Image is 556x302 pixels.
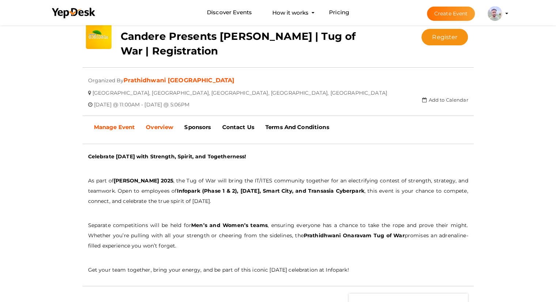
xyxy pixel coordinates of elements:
[304,232,405,239] b: Prathidhwani Onaravam Tug of War
[177,188,364,194] b: Infopark (Phase 1 & 2), [DATE], Smart City, and Transasia Cyberpark
[427,7,475,21] button: Create Event
[88,175,468,206] p: As part of , the Tug of War will bring the IT/ITES community together for an electrifying contest...
[114,177,173,184] b: [PERSON_NAME] 2025
[179,118,216,136] a: Sponsors
[88,220,468,251] p: Separate competitions will be held for , ensuring everyone has a chance to take the rope and prov...
[329,6,349,19] a: Pricing
[88,265,468,275] p: Get your team together, bring your energy, and be part of this iconic [DATE] celebration at Infop...
[124,77,234,84] a: Prathidhwani [GEOGRAPHIC_DATA]
[207,6,252,19] a: Discover Events
[191,222,268,229] b: Men’s and Women’s teams
[88,153,246,160] b: Celebrate [DATE] with Strength, Spirit, and Togetherness!
[265,124,329,131] b: Terms And Conditions
[94,96,190,108] span: [DATE] @ 11:00AM - [DATE] @ 5:06PM
[260,118,335,136] a: Terms And Conditions
[140,118,179,136] a: Overview
[92,84,387,96] span: [GEOGRAPHIC_DATA], [GEOGRAPHIC_DATA], [GEOGRAPHIC_DATA], [GEOGRAPHIC_DATA], [GEOGRAPHIC_DATA]
[121,30,356,57] b: Candere Presents [PERSON_NAME] | Tug of War | Registration
[488,6,502,21] img: ACg8ocJxTL9uYcnhaNvFZuftGNHJDiiBHTVJlCXhmLL3QY_ku3qgyu-z6A=s100
[270,6,311,19] button: How it works
[184,124,211,131] b: Sponsors
[222,124,254,131] b: Contact Us
[421,29,468,45] button: Register
[88,72,124,84] span: Organized By
[422,97,468,103] a: Add to Calendar
[94,124,135,131] b: Manage Event
[88,118,141,136] a: Manage Event
[216,118,260,136] a: Contact Us
[146,124,173,131] b: Overview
